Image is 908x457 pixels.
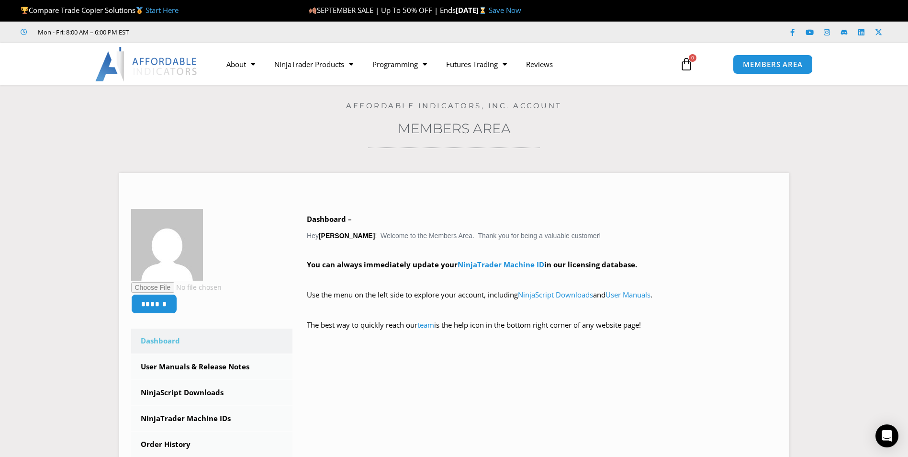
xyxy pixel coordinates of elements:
a: Start Here [146,5,179,15]
img: 🍂 [309,7,316,14]
a: NinjaTrader Machine IDs [131,406,293,431]
a: User Manuals [605,290,650,299]
a: NinjaScript Downloads [518,290,593,299]
a: NinjaTrader Products [265,53,363,75]
img: 🥇 [136,7,143,14]
p: Use the menu on the left side to explore your account, including and . [307,288,777,315]
span: Mon - Fri: 8:00 AM – 6:00 PM EST [35,26,129,38]
strong: You can always immediately update your in our licensing database. [307,260,637,269]
a: Order History [131,432,293,457]
img: ⌛ [479,7,486,14]
a: NinjaTrader Machine ID [458,260,544,269]
a: About [217,53,265,75]
a: Members Area [398,120,511,137]
img: LogoAI | Affordable Indicators – NinjaTrader [95,47,198,81]
div: Open Intercom Messenger [875,424,898,447]
iframe: Customer reviews powered by Trustpilot [142,27,286,37]
a: NinjaScript Downloads [131,380,293,405]
span: SEPTEMBER SALE | Up To 50% OFF | Ends [309,5,456,15]
a: User Manuals & Release Notes [131,354,293,379]
a: Save Now [489,5,521,15]
strong: [PERSON_NAME] [319,232,375,240]
a: 0 [665,50,707,78]
a: Programming [363,53,437,75]
b: Dashboard – [307,214,352,224]
p: The best way to quickly reach our is the help icon in the bottom right corner of any website page! [307,319,777,345]
strong: [DATE] [456,5,489,15]
a: Affordable Indicators, Inc. Account [346,101,562,110]
a: MEMBERS AREA [733,55,813,74]
span: 0 [689,54,696,62]
img: 🏆 [21,7,28,14]
span: MEMBERS AREA [743,61,803,68]
img: e9845af89b978f3ee9a461e11d82ffced8cc6437a0bedb5ebd4eff693eaf15f6 [131,209,203,281]
a: Futures Trading [437,53,516,75]
a: team [417,320,434,330]
span: Compare Trade Copier Solutions [21,5,179,15]
a: Dashboard [131,329,293,354]
a: Reviews [516,53,562,75]
div: Hey ! Welcome to the Members Area. Thank you for being a valuable customer! [307,213,777,345]
nav: Menu [217,53,669,75]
